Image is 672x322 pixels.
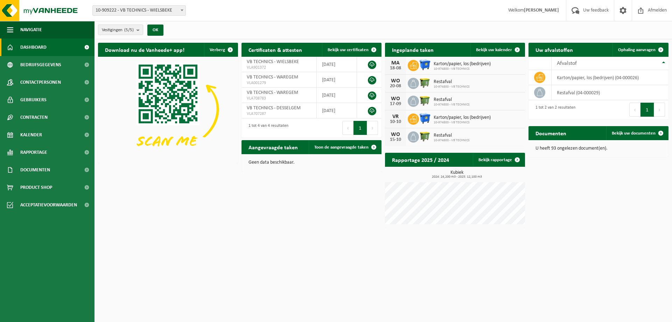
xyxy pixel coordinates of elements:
span: VLA707287 [247,111,311,117]
span: Restafval [434,79,470,85]
span: Restafval [434,133,470,138]
td: [DATE] [317,103,357,118]
span: 10-974800 - VB TECHNICS [434,121,491,125]
h3: Kubiek [388,170,525,179]
img: WB-1100-HPE-BE-01 [419,59,431,71]
td: restafval (04-000029) [552,85,668,100]
div: WO [388,78,402,84]
img: Download de VHEPlus App [98,57,238,162]
a: Ophaling aanvragen [612,43,668,57]
td: [DATE] [317,57,357,72]
span: Bekijk uw documenten [612,131,656,136]
strong: [PERSON_NAME] [524,8,559,13]
span: Restafval [434,97,470,103]
span: Ophaling aanvragen [618,48,656,52]
count: (5/5) [124,28,134,32]
img: WB-1100-HPE-GN-50 [419,77,431,89]
h2: Documenten [528,126,573,140]
span: 10-974800 - VB TECHNICS [434,103,470,107]
button: Previous [629,103,640,117]
span: 10-974800 - VB TECHNICS [434,67,491,71]
img: WB-1100-HPE-GN-50 [419,130,431,142]
span: Product Shop [20,179,52,196]
h2: Rapportage 2025 / 2024 [385,153,456,166]
span: VB TECHNICS - DESSELGEM [247,105,301,111]
span: 10-974800 - VB TECHNICS [434,138,470,143]
button: Verberg [204,43,237,57]
span: VB TECHNICS - WAREGEM [247,90,298,95]
span: VLA901372 [247,65,311,70]
span: VB TECHNICS - WIELSBEKE [247,59,299,64]
h2: Uw afvalstoffen [528,43,580,56]
span: Verberg [210,48,225,52]
button: 1 [353,121,367,135]
span: Gebruikers [20,91,47,109]
span: Kalender [20,126,42,144]
span: Afvalstof [557,61,577,66]
button: 1 [640,103,654,117]
span: Toon de aangevraagde taken [314,145,369,150]
span: VLA001279 [247,80,311,86]
button: Vestigingen(5/5) [98,25,143,35]
a: Bekijk rapportage [473,153,524,167]
p: U heeft 93 ongelezen document(en). [535,146,661,151]
a: Toon de aangevraagde taken [309,140,381,154]
td: [DATE] [317,88,357,103]
span: VLA708783 [247,96,311,101]
div: 20-08 [388,84,402,89]
img: WB-1100-HPE-GN-50 [419,95,431,107]
a: Bekijk uw kalender [470,43,524,57]
span: 10-909222 - VB TECHNICS - WIELSBEKE [92,5,186,16]
span: Acceptatievoorwaarden [20,196,77,214]
span: Bekijk uw kalender [476,48,512,52]
div: 1 tot 2 van 2 resultaten [532,102,575,117]
span: Documenten [20,161,50,179]
h2: Download nu de Vanheede+ app! [98,43,191,56]
div: 10-10 [388,119,402,124]
span: Bekijk uw certificaten [328,48,369,52]
button: OK [147,25,163,36]
span: Contactpersonen [20,74,61,91]
img: WB-1100-HPE-BE-01 [419,112,431,124]
div: WO [388,132,402,137]
span: 10-974800 - VB TECHNICS [434,85,470,89]
span: 2024: 24,200 m3 - 2025: 12,100 m3 [388,175,525,179]
div: 17-09 [388,102,402,107]
p: Geen data beschikbaar. [248,160,374,165]
button: Next [654,103,665,117]
td: karton/papier, los (bedrijven) (04-000026) [552,70,668,85]
h2: Aangevraagde taken [241,140,305,154]
div: VR [388,114,402,119]
div: 18-08 [388,66,402,71]
div: WO [388,96,402,102]
span: Navigatie [20,21,42,39]
span: Contracten [20,109,48,126]
button: Previous [342,121,353,135]
div: 15-10 [388,137,402,142]
div: MA [388,60,402,66]
span: 10-909222 - VB TECHNICS - WIELSBEKE [93,6,185,15]
td: [DATE] [317,72,357,88]
span: Vestigingen [102,25,134,35]
div: 1 tot 4 van 4 resultaten [245,120,288,136]
span: Dashboard [20,39,47,56]
h2: Certificaten & attesten [241,43,309,56]
a: Bekijk uw documenten [606,126,668,140]
h2: Ingeplande taken [385,43,441,56]
a: Bekijk uw certificaten [322,43,381,57]
span: Bedrijfsgegevens [20,56,61,74]
span: Karton/papier, los (bedrijven) [434,115,491,121]
span: VB TECHNICS - WAREGEM [247,75,298,80]
span: Rapportage [20,144,47,161]
span: Karton/papier, los (bedrijven) [434,61,491,67]
button: Next [367,121,378,135]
